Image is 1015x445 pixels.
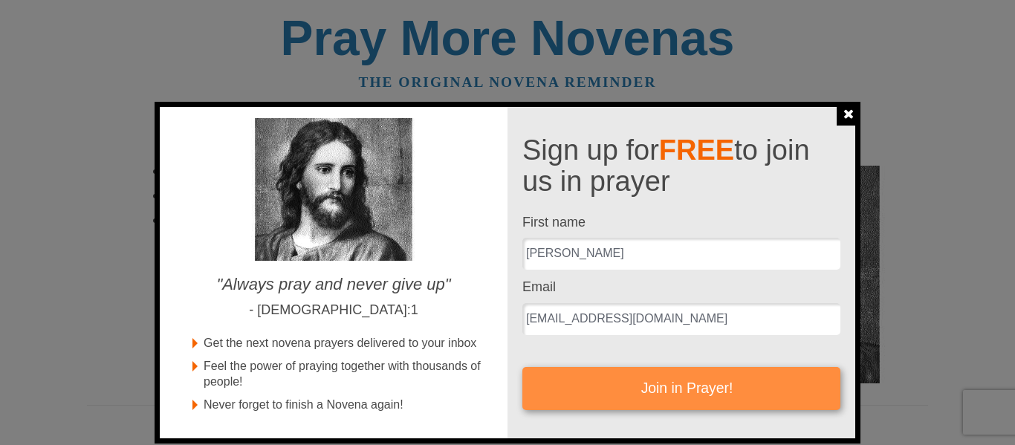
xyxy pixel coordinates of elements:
[192,336,496,351] li: Get the next novena prayers delivered to your inbox
[659,134,734,166] b: FREE
[192,359,496,390] li: Feel the power of praying together with thousands of people!
[522,367,840,409] button: Join in Prayer!
[171,301,496,319] p: - [DEMOGRAPHIC_DATA]:1
[522,135,840,198] div: Sign up for to join us in prayer
[192,397,496,413] li: Never forget to finish a Novena again!
[522,210,586,235] label: First name
[171,275,496,319] h3: "Always pray and never give up"
[837,102,860,126] button: Close
[241,118,427,261] img: Jesus
[522,275,556,299] label: Email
